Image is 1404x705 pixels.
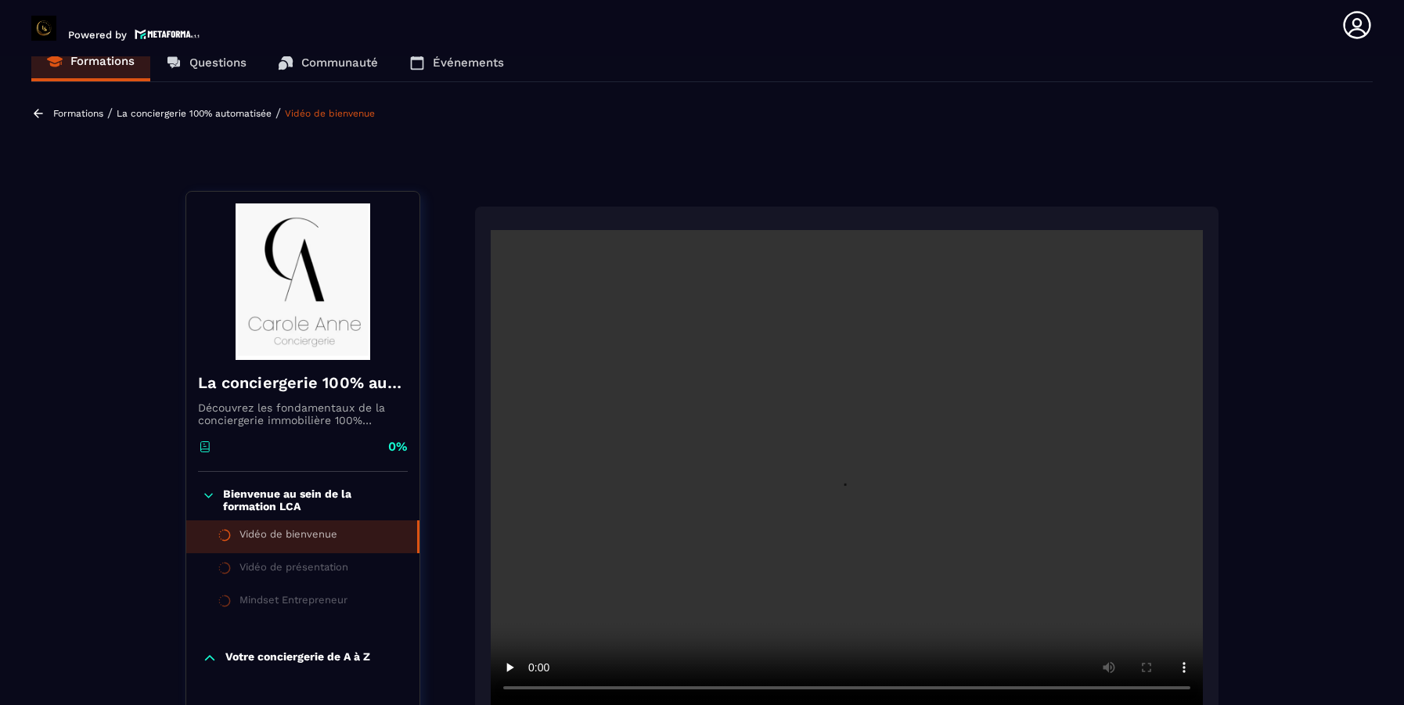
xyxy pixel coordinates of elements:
[135,27,200,41] img: logo
[239,594,347,611] div: Mindset Entrepreneur
[70,54,135,68] p: Formations
[68,29,127,41] p: Powered by
[31,44,150,81] a: Formations
[275,106,281,120] span: /
[239,528,337,545] div: Vidéo de bienvenue
[31,16,56,41] img: logo-branding
[117,108,272,119] a: La conciergerie 100% automatisée
[301,56,378,70] p: Communauté
[198,401,408,426] p: Découvrez les fondamentaux de la conciergerie immobilière 100% automatisée. Cette formation est c...
[394,44,520,81] a: Événements
[189,56,247,70] p: Questions
[285,108,375,119] a: Vidéo de bienvenue
[225,650,370,666] p: Votre conciergerie de A à Z
[150,44,262,81] a: Questions
[433,56,504,70] p: Événements
[262,44,394,81] a: Communauté
[198,372,408,394] h4: La conciergerie 100% automatisée
[53,108,103,119] a: Formations
[223,487,404,513] p: Bienvenue au sein de la formation LCA
[198,203,408,360] img: banner
[107,106,113,120] span: /
[388,438,408,455] p: 0%
[239,561,348,578] div: Vidéo de présentation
